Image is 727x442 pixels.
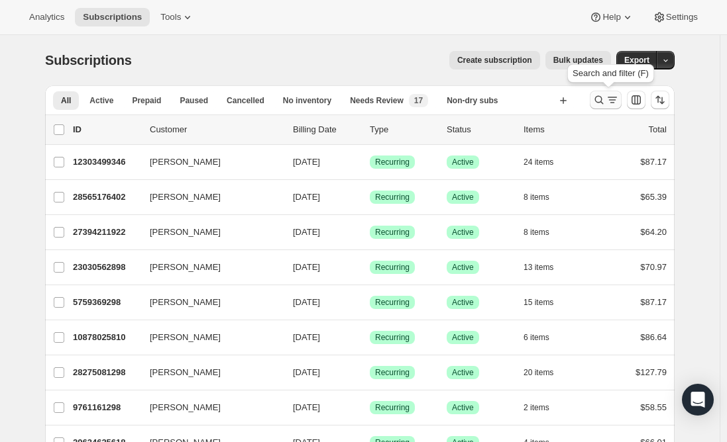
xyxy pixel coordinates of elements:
button: [PERSON_NAME] [142,222,274,243]
button: Customize table column order and visibility [627,91,645,109]
p: 9761161298 [73,401,139,414]
div: 12303499346[PERSON_NAME][DATE]SuccessRecurringSuccessActive24 items$87.17 [73,153,667,171]
span: Create subscription [457,55,532,66]
span: $64.20 [640,227,667,237]
span: Active [452,332,474,343]
button: 20 items [524,363,568,382]
span: [PERSON_NAME] [150,401,221,414]
button: 8 items [524,223,564,242]
span: [PERSON_NAME] [150,296,221,309]
button: Sort the results [651,91,669,109]
span: $86.64 [640,332,667,342]
div: 23030562898[PERSON_NAME][DATE]SuccessRecurringSuccessActive13 items$70.97 [73,258,667,277]
span: [DATE] [293,332,320,342]
button: 6 items [524,328,564,347]
span: Cancelled [227,95,264,106]
p: Billing Date [293,123,359,136]
span: Recurring [375,297,410,308]
span: Non-dry subs [447,95,498,106]
span: [DATE] [293,367,320,377]
span: 24 items [524,157,553,167]
span: Recurring [375,227,410,238]
span: [DATE] [293,227,320,237]
span: Active [452,192,474,202]
div: 28275081298[PERSON_NAME][DATE]SuccessRecurringSuccessActive20 items$127.79 [73,363,667,382]
button: 13 items [524,258,568,277]
span: [DATE] [293,192,320,202]
span: Recurring [375,402,410,413]
span: Recurring [375,262,410,273]
button: 8 items [524,188,564,206]
span: 2 items [524,402,549,413]
button: [PERSON_NAME] [142,327,274,348]
div: 27394211922[PERSON_NAME][DATE]SuccessRecurringSuccessActive8 items$64.20 [73,223,667,242]
span: 15 items [524,297,553,308]
span: [DATE] [293,297,320,307]
button: Settings [645,8,706,26]
button: Tools [152,8,202,26]
button: Subscriptions [75,8,150,26]
span: [PERSON_NAME] [150,261,221,274]
button: Create subscription [449,51,540,69]
span: Bulk updates [553,55,603,66]
div: IDCustomerBilling DateTypeStatusItemsTotal [73,123,667,136]
button: [PERSON_NAME] [142,362,274,383]
div: Type [370,123,436,136]
span: [PERSON_NAME] [150,331,221,344]
span: [PERSON_NAME] [150,366,221,379]
span: 13 items [524,262,553,273]
span: 17 [414,95,423,106]
span: [PERSON_NAME] [150,226,221,239]
span: $127.79 [636,367,667,377]
span: Subscriptions [45,53,132,67]
span: [PERSON_NAME] [150,191,221,204]
div: 10878025810[PERSON_NAME][DATE]SuccessRecurringSuccessActive6 items$86.64 [73,328,667,347]
span: Recurring [375,157,410,167]
div: 28565176402[PERSON_NAME][DATE]SuccessRecurringSuccessActive8 items$65.39 [73,188,667,206]
p: 28275081298 [73,366,139,379]
span: $58.55 [640,402,667,412]
span: Export [624,55,649,66]
p: 28565176402 [73,191,139,204]
span: Recurring [375,367,410,378]
span: Prepaid [132,95,161,106]
span: [DATE] [293,402,320,412]
span: [DATE] [293,262,320,272]
span: Recurring [375,192,410,202]
button: Export [616,51,657,69]
button: Bulk updates [545,51,611,69]
span: Active [452,227,474,238]
span: Active [452,402,474,413]
span: Help [602,12,620,22]
span: [PERSON_NAME] [150,155,221,169]
button: Search and filter results [590,91,622,109]
p: ID [73,123,139,136]
span: 20 items [524,367,553,378]
button: 2 items [524,398,564,417]
button: 24 items [524,153,568,171]
div: 9761161298[PERSON_NAME][DATE]SuccessRecurringSuccessActive2 items$58.55 [73,398,667,417]
button: [PERSON_NAME] [142,152,274,173]
span: 8 items [524,227,549,238]
span: Settings [666,12,698,22]
div: Open Intercom Messenger [682,384,714,416]
p: 10878025810 [73,331,139,344]
span: Active [89,95,113,106]
span: 6 items [524,332,549,343]
button: [PERSON_NAME] [142,257,274,278]
p: 5759369298 [73,296,139,309]
button: Create new view [553,91,574,110]
p: Customer [150,123,282,136]
p: 27394211922 [73,226,139,239]
span: $70.97 [640,262,667,272]
button: 15 items [524,293,568,312]
span: Analytics [29,12,64,22]
span: All [61,95,71,106]
p: Status [447,123,513,136]
button: [PERSON_NAME] [142,397,274,418]
span: No inventory [283,95,331,106]
span: $87.17 [640,297,667,307]
div: 5759369298[PERSON_NAME][DATE]SuccessRecurringSuccessActive15 items$87.17 [73,293,667,312]
span: Active [452,262,474,273]
button: [PERSON_NAME] [142,292,274,313]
